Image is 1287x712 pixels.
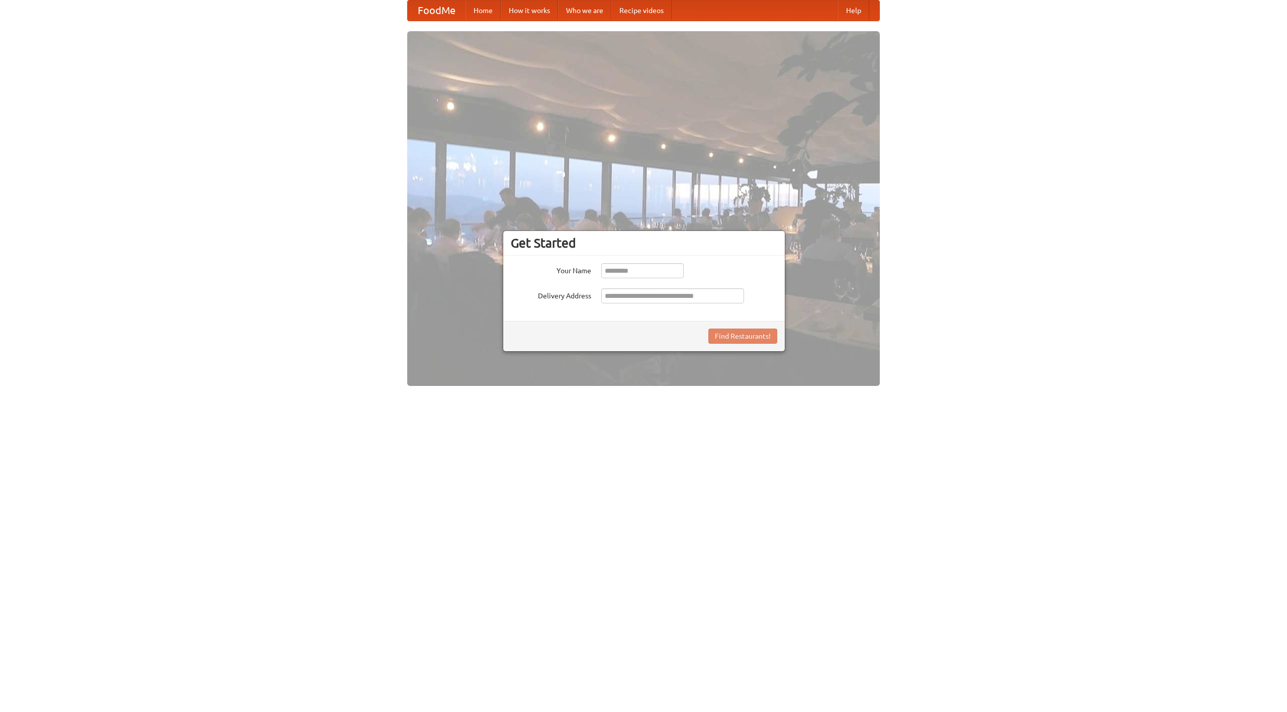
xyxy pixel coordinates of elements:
a: FoodMe [408,1,466,21]
a: Home [466,1,501,21]
a: Who we are [558,1,611,21]
h3: Get Started [511,235,777,251]
button: Find Restaurants! [708,329,777,344]
label: Delivery Address [511,288,591,301]
a: Help [838,1,869,21]
label: Your Name [511,263,591,276]
a: Recipe videos [611,1,672,21]
a: How it works [501,1,558,21]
